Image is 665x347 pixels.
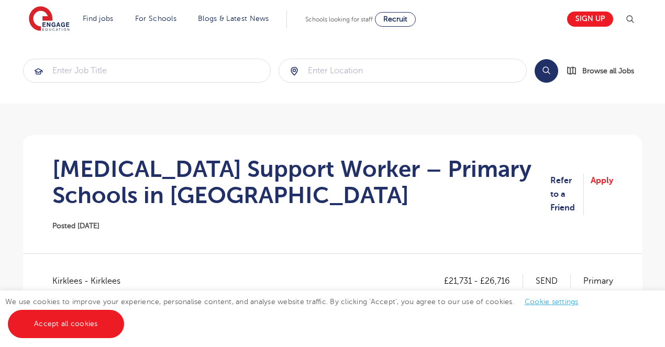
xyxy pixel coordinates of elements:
a: For Schools [135,15,176,23]
a: Accept all cookies [8,310,124,338]
span: Schools looking for staff [305,16,373,23]
a: Apply [591,174,613,215]
a: Browse all Jobs [567,65,642,77]
p: £21,731 - £26,716 [444,274,523,288]
a: Recruit [375,12,416,27]
span: Recruit [383,15,407,23]
span: Browse all Jobs [582,65,634,77]
a: Sign up [567,12,613,27]
img: Engage Education [29,6,70,32]
a: Refer to a Friend [550,174,584,215]
p: SEND [536,274,571,288]
div: Submit [279,59,527,83]
a: Cookie settings [525,298,579,306]
input: Submit [279,59,526,82]
a: Find jobs [83,15,114,23]
span: Kirklees - Kirklees [52,274,131,288]
div: Submit [23,59,271,83]
input: Submit [24,59,271,82]
button: Search [535,59,558,83]
p: Primary [583,274,613,288]
a: Blogs & Latest News [198,15,269,23]
h1: [MEDICAL_DATA] Support Worker – Primary Schools in [GEOGRAPHIC_DATA] [52,156,550,208]
span: Posted [DATE] [52,222,99,230]
span: We use cookies to improve your experience, personalise content, and analyse website traffic. By c... [5,298,589,328]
